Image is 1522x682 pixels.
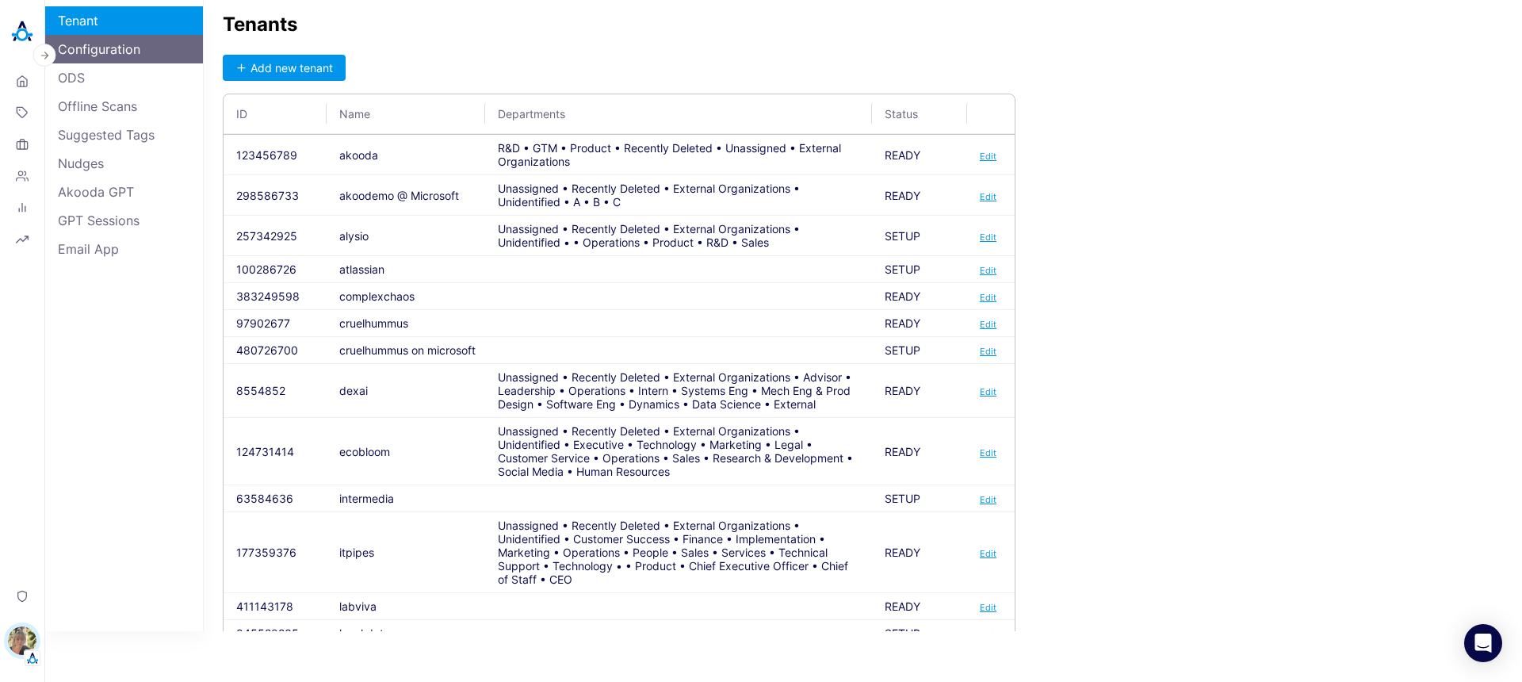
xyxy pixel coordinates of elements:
[236,343,298,357] button: 480726700
[327,485,485,512] td: intermedia
[223,13,1503,36] h2: Tenants
[339,107,461,121] span: Name
[236,316,290,330] button: 97902677
[45,149,203,178] a: Nudges
[327,216,485,256] td: alysio
[872,216,967,256] td: SETUP
[872,485,967,512] td: SETUP
[872,283,967,310] td: READY
[45,6,203,35] a: Tenant
[327,418,485,485] td: ecobloom
[236,189,299,202] button: 298586733
[980,292,996,303] a: Edit
[45,121,203,149] a: Suggested Tags
[872,512,967,593] td: READY
[45,206,203,235] a: GPT Sessions
[236,600,293,613] button: 411143178
[872,94,967,134] th: Status
[6,16,38,48] img: Akooda Logo
[327,512,485,593] td: itpipes
[980,319,996,330] a: Edit
[872,135,967,175] td: READY
[980,548,996,559] a: Edit
[498,424,859,478] div: Unassigned • Recently Deleted • External Organizations • Unidentified • Executive • Technology • ...
[980,386,996,397] a: Edit
[25,650,40,666] img: Tenant Logo
[980,151,996,162] a: Edit
[980,265,996,276] a: Edit
[45,235,203,263] a: Email App
[980,447,996,458] a: Edit
[236,626,299,640] button: 845529235
[1464,624,1502,662] div: Open Intercom Messenger
[498,141,859,168] div: R&D • GTM • Product • Recently Deleted • Unassigned • External Organizations
[236,384,285,397] button: 8554852
[224,94,327,134] th: ID
[236,262,296,276] button: 100286726
[327,310,485,337] td: cruelhummus
[498,222,859,249] div: Unassigned • Recently Deleted • External Organizations • Unidentified • • Operations • Product • ...
[980,629,996,640] a: Edit
[6,620,38,666] button: Alisa FaingoldTenant Logo
[236,229,297,243] button: 257342925
[327,94,485,134] th: Name
[45,178,203,206] a: Akooda GPT
[8,626,36,655] img: Alisa Faingold
[45,35,203,63] a: Configuration
[45,92,203,121] a: Offline Scans
[498,370,859,411] div: Unassigned • Recently Deleted • External Organizations • Advisor • Leadership • Operations • Inte...
[327,175,485,216] td: akoodemo @ Microsoft
[236,107,303,121] span: ID
[498,519,859,586] div: Unassigned • Recently Deleted • External Organizations • Unidentified • Customer Success • Financ...
[872,418,967,485] td: READY
[872,620,967,647] td: SETUP
[980,191,996,202] a: Edit
[980,346,996,357] a: Edit
[980,494,996,505] a: Edit
[872,593,967,620] td: READY
[872,256,967,283] td: SETUP
[236,546,296,559] button: 177359376
[236,492,293,505] button: 63584636
[980,232,996,243] a: Edit
[236,445,294,458] button: 124731414
[327,256,485,283] td: atlassian
[872,310,967,337] td: READY
[327,593,485,620] td: labviva
[327,364,485,418] td: dexai
[327,135,485,175] td: akooda
[498,182,859,209] div: Unassigned • Recently Deleted • External Organizations • Unidentified • A • B • C
[327,337,485,364] td: cruelhummus on microsoft
[980,602,996,613] a: Edit
[872,337,967,364] td: SETUP
[45,63,203,92] a: ODS
[485,94,872,134] th: Departments
[327,620,485,647] td: level data
[236,148,297,162] button: 123456789
[327,283,485,310] td: complexchaos
[872,364,967,418] td: READY
[236,289,300,303] button: 383249598
[223,55,346,81] button: Add new tenant
[872,175,967,216] td: READY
